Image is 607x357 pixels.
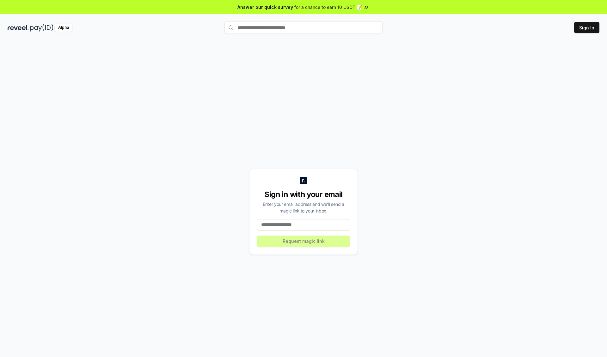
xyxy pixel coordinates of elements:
span: for a chance to earn 10 USDT 📝 [294,4,362,10]
img: logo_small [300,177,307,184]
img: pay_id [30,24,53,32]
div: Sign in with your email [257,189,350,200]
div: Enter your email address and we’ll send a magic link to your inbox. [257,201,350,214]
div: Alpha [55,24,72,32]
span: Answer our quick survey [237,4,293,10]
img: reveel_dark [8,24,29,32]
button: Sign In [574,22,599,33]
